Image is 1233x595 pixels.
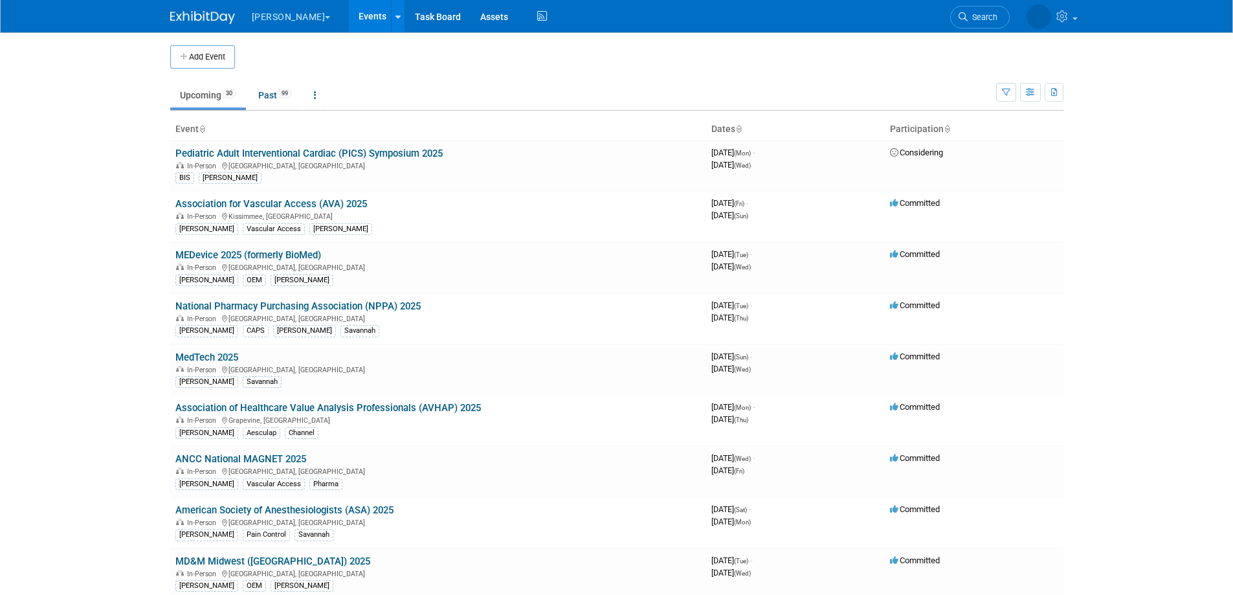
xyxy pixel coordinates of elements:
[711,402,755,412] span: [DATE]
[294,529,333,541] div: Savannah
[176,416,184,423] img: In-Person Event
[711,453,755,463] span: [DATE]
[711,313,748,322] span: [DATE]
[187,366,220,374] span: In-Person
[711,198,748,208] span: [DATE]
[170,83,246,107] a: Upcoming30
[711,364,751,374] span: [DATE]
[750,300,752,310] span: -
[278,89,292,98] span: 99
[711,414,748,424] span: [DATE]
[175,414,701,425] div: Grapevine, [GEOGRAPHIC_DATA]
[176,519,184,525] img: In-Person Event
[711,262,751,271] span: [DATE]
[187,416,220,425] span: In-Person
[734,366,751,373] span: (Wed)
[249,83,302,107] a: Past99
[243,427,280,439] div: Aesculap
[734,150,751,157] span: (Mon)
[243,325,269,337] div: CAPS
[187,570,220,578] span: In-Person
[734,467,744,475] span: (Fri)
[885,118,1063,140] th: Participation
[175,325,238,337] div: [PERSON_NAME]
[176,264,184,270] img: In-Person Event
[176,366,184,372] img: In-Person Event
[734,302,748,309] span: (Tue)
[175,262,701,272] div: [GEOGRAPHIC_DATA], [GEOGRAPHIC_DATA]
[734,264,751,271] span: (Wed)
[711,504,751,514] span: [DATE]
[175,223,238,235] div: [PERSON_NAME]
[734,200,744,207] span: (Fri)
[243,223,305,235] div: Vascular Access
[176,467,184,474] img: In-Person Event
[243,478,305,490] div: Vascular Access
[890,504,940,514] span: Committed
[890,556,940,565] span: Committed
[175,517,701,527] div: [GEOGRAPHIC_DATA], [GEOGRAPHIC_DATA]
[175,580,238,592] div: [PERSON_NAME]
[175,568,701,578] div: [GEOGRAPHIC_DATA], [GEOGRAPHIC_DATA]
[175,172,194,184] div: BIS
[1027,5,1051,29] img: Dawn Brown
[734,404,751,411] span: (Mon)
[187,315,220,323] span: In-Person
[175,352,238,363] a: MedTech 2025
[734,251,748,258] span: (Tue)
[187,467,220,476] span: In-Person
[175,402,481,414] a: Association of Healthcare Value Analysis Professionals (AVHAP) 2025
[968,12,997,22] span: Search
[175,556,370,567] a: MD&M Midwest ([GEOGRAPHIC_DATA]) 2025
[170,11,235,24] img: ExhibitDay
[734,162,751,169] span: (Wed)
[176,162,184,168] img: In-Person Event
[734,519,751,526] span: (Mon)
[890,249,940,259] span: Committed
[749,504,751,514] span: -
[187,212,220,221] span: In-Person
[706,118,885,140] th: Dates
[175,160,701,170] div: [GEOGRAPHIC_DATA], [GEOGRAPHIC_DATA]
[750,249,752,259] span: -
[176,570,184,576] img: In-Person Event
[746,198,748,208] span: -
[711,466,744,475] span: [DATE]
[711,568,751,578] span: [DATE]
[175,529,238,541] div: [PERSON_NAME]
[340,325,379,337] div: Savannah
[750,556,752,565] span: -
[890,300,940,310] span: Committed
[890,453,940,463] span: Committed
[750,352,752,361] span: -
[175,300,421,312] a: National Pharmacy Purchasing Association (NPPA) 2025
[309,223,372,235] div: [PERSON_NAME]
[199,172,261,184] div: [PERSON_NAME]
[711,300,752,310] span: [DATE]
[273,325,336,337] div: [PERSON_NAME]
[711,249,752,259] span: [DATE]
[222,89,236,98] span: 30
[711,556,752,565] span: [DATE]
[711,352,752,361] span: [DATE]
[199,124,205,134] a: Sort by Event Name
[175,376,238,388] div: [PERSON_NAME]
[175,466,701,476] div: [GEOGRAPHIC_DATA], [GEOGRAPHIC_DATA]
[175,504,394,516] a: American Society of Anesthesiologists (ASA) 2025
[176,315,184,321] img: In-Person Event
[890,148,943,157] span: Considering
[890,352,940,361] span: Committed
[734,416,748,423] span: (Thu)
[175,198,367,210] a: Association for Vascular Access (AVA) 2025
[753,453,755,463] span: -
[271,580,333,592] div: [PERSON_NAME]
[711,517,751,526] span: [DATE]
[734,557,748,565] span: (Tue)
[309,478,342,490] div: Pharma
[734,354,748,361] span: (Sun)
[175,249,321,261] a: MEDevice 2025 (formerly BioMed)
[711,160,751,170] span: [DATE]
[175,364,701,374] div: [GEOGRAPHIC_DATA], [GEOGRAPHIC_DATA]
[734,315,748,322] span: (Thu)
[170,118,706,140] th: Event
